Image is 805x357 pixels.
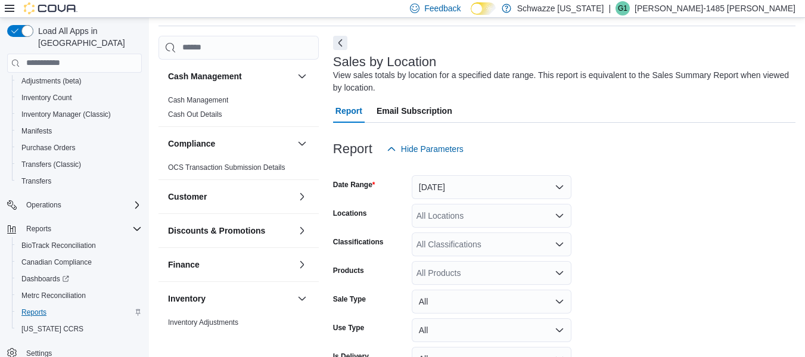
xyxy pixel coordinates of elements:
input: Dark Mode [471,2,496,15]
a: Dashboards [17,272,74,286]
a: Transfers (Classic) [17,157,86,172]
span: Transfers (Classic) [21,160,81,169]
button: Customer [168,191,293,203]
span: Canadian Compliance [21,257,92,267]
button: [DATE] [412,175,571,199]
span: Inventory Manager (Classic) [17,107,142,122]
span: [US_STATE] CCRS [21,324,83,334]
span: Reports [21,222,142,236]
label: Date Range [333,180,375,190]
button: All [412,290,571,313]
button: Reports [2,221,147,237]
span: Adjustments (beta) [17,74,142,88]
div: Compliance [158,160,319,179]
button: All [412,318,571,342]
button: Next [333,36,347,50]
span: Inventory Count [21,93,72,103]
button: Metrc Reconciliation [12,287,147,304]
p: [PERSON_NAME]-1485 [PERSON_NAME] [635,1,795,15]
span: Cash Management [168,95,228,105]
a: Metrc Reconciliation [17,288,91,303]
label: Classifications [333,237,384,247]
button: Cash Management [295,69,309,83]
a: Canadian Compliance [17,255,97,269]
span: Dashboards [17,272,142,286]
button: Customer [295,190,309,204]
span: Reports [17,305,142,319]
h3: Customer [168,191,207,203]
h3: Inventory [168,293,206,305]
p: | [608,1,611,15]
span: BioTrack Reconciliation [21,241,96,250]
button: Finance [295,257,309,272]
span: Reports [21,308,46,317]
a: Reports [17,305,51,319]
span: Reports [26,224,51,234]
span: Inventory Count [17,91,142,105]
a: Inventory Manager (Classic) [17,107,116,122]
span: Metrc Reconciliation [21,291,86,300]
p: Schwazze [US_STATE] [517,1,604,15]
a: [US_STATE] CCRS [17,322,88,336]
a: Dashboards [12,271,147,287]
button: Open list of options [555,240,564,249]
a: Inventory Count [17,91,77,105]
h3: Compliance [168,138,215,150]
button: Operations [2,197,147,213]
button: Inventory [295,291,309,306]
a: Purchase Orders [17,141,80,155]
div: View sales totals by location for a specified date range. This report is equivalent to the Sales ... [333,69,790,94]
span: Operations [21,198,142,212]
span: Transfers [21,176,51,186]
span: Manifests [17,124,142,138]
button: Discounts & Promotions [168,225,293,237]
a: Manifests [17,124,57,138]
button: Discounts & Promotions [295,223,309,238]
span: Operations [26,200,61,210]
h3: Sales by Location [333,55,437,69]
span: Purchase Orders [17,141,142,155]
a: Cash Out Details [168,110,222,119]
label: Locations [333,209,367,218]
span: Adjustments (beta) [21,76,82,86]
button: Purchase Orders [12,139,147,156]
button: Open list of options [555,268,564,278]
img: Cova [24,2,77,14]
a: Inventory Adjustments [168,318,238,327]
button: [US_STATE] CCRS [12,321,147,337]
button: Hide Parameters [382,137,468,161]
span: Purchase Orders [21,143,76,153]
label: Sale Type [333,294,366,304]
button: Finance [168,259,293,271]
div: Cash Management [158,93,319,126]
span: Washington CCRS [17,322,142,336]
button: Reports [12,304,147,321]
button: Inventory [168,293,293,305]
div: Gabriel-1485 Montoya [616,1,630,15]
span: Transfers (Classic) [17,157,142,172]
h3: Finance [168,259,200,271]
h3: Discounts & Promotions [168,225,265,237]
span: BioTrack Reconciliation [17,238,142,253]
span: Metrc Reconciliation [17,288,142,303]
button: Open list of options [555,211,564,221]
h3: Report [333,142,372,156]
button: Transfers [12,173,147,190]
span: Hide Parameters [401,143,464,155]
span: Canadian Compliance [17,255,142,269]
a: BioTrack Reconciliation [17,238,101,253]
label: Products [333,266,364,275]
button: Manifests [12,123,147,139]
button: Transfers (Classic) [12,156,147,173]
button: Adjustments (beta) [12,73,147,89]
a: OCS Transaction Submission Details [168,163,285,172]
span: Feedback [424,2,461,14]
a: Adjustments (beta) [17,74,86,88]
button: Operations [21,198,66,212]
span: G1 [618,1,627,15]
a: Transfers [17,174,56,188]
button: BioTrack Reconciliation [12,237,147,254]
